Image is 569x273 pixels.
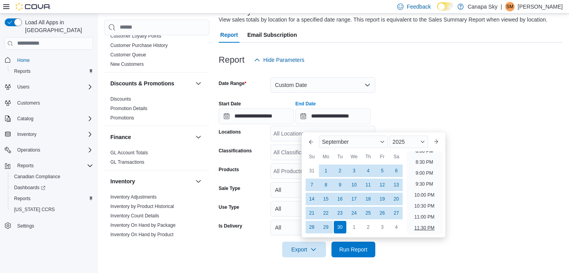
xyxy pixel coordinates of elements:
span: 2025 [393,139,405,145]
div: day-1 [348,221,360,233]
div: Th [362,150,375,163]
span: Washington CCRS [11,205,93,214]
span: Home [14,55,93,65]
button: Open list of options [364,130,371,137]
a: Inventory by Product Historical [110,204,174,209]
button: Inventory [2,129,96,140]
span: Operations [14,145,93,155]
span: Dashboards [14,184,45,191]
span: Canadian Compliance [14,174,60,180]
p: [PERSON_NAME] [518,2,563,11]
div: day-13 [390,179,403,191]
a: GL Transactions [110,159,144,165]
a: New Customers [110,61,144,67]
div: Finance [104,148,209,170]
a: Promotions [110,115,134,121]
span: Reports [11,67,93,76]
li: 9:30 PM [412,179,436,189]
span: [US_STATE] CCRS [14,206,55,213]
span: Reports [17,163,34,169]
span: Hide Parameters [263,56,304,64]
a: Settings [14,221,37,231]
div: day-10 [348,179,360,191]
a: Canadian Compliance [11,172,63,181]
span: Catalog [17,116,33,122]
button: Reports [14,161,37,170]
div: Shannon McCluskie [505,2,515,11]
div: September, 2025 [305,164,403,234]
span: Home [17,57,30,63]
button: Run Report [331,242,375,257]
a: Discounts [110,96,131,102]
div: View sales totals by location for a specified date range. This report is equivalent to the Sales ... [219,16,547,24]
a: Promotion Details [110,106,148,111]
button: Reports [2,160,96,171]
a: Home [14,56,33,65]
button: Users [2,81,96,92]
li: 9:00 PM [412,168,436,178]
nav: Complex example [5,51,93,252]
div: day-15 [320,193,332,205]
span: Customers [17,100,40,106]
div: day-23 [334,207,346,219]
span: Dashboards [11,183,93,192]
div: Button. Open the month selector. September is currently selected. [319,136,388,148]
span: Catalog [14,114,93,123]
button: Catalog [14,114,36,123]
span: September [322,139,349,145]
a: Inventory On Hand by Product [110,232,173,237]
div: Tu [334,150,346,163]
li: 10:00 PM [411,190,438,200]
label: Sale Type [219,185,240,192]
span: Export [287,242,321,257]
div: Sa [390,150,403,163]
span: Inventory [17,131,36,137]
span: SM [506,2,513,11]
a: Reports [11,67,34,76]
div: day-25 [362,207,375,219]
span: Settings [17,223,34,229]
a: Customers [14,98,43,108]
span: Reports [11,194,93,203]
label: Use Type [219,204,239,210]
button: Customers [2,97,96,108]
span: Load All Apps in [GEOGRAPHIC_DATA] [22,18,93,34]
label: Date Range [219,80,247,87]
div: day-16 [334,193,346,205]
span: Reports [14,68,31,74]
div: day-20 [390,193,403,205]
label: End Date [295,101,316,107]
label: Classifications [219,148,252,154]
div: day-8 [320,179,332,191]
input: Press the down key to enter a popover containing a calendar. Press the escape key to close the po... [295,108,371,124]
div: day-31 [306,165,318,177]
button: Discounts & Promotions [110,80,192,87]
ul: Time [407,151,442,234]
div: day-1 [320,165,332,177]
div: day-9 [334,179,346,191]
a: Customer Queue [110,52,146,58]
a: Inventory Count Details [110,213,159,219]
a: Dashboards [11,183,49,192]
span: Reports [14,195,31,202]
div: day-14 [306,193,318,205]
span: Customer Loyalty Points [110,33,161,39]
div: We [348,150,360,163]
button: Users [14,82,32,92]
div: day-22 [320,207,332,219]
button: Inventory [110,177,192,185]
button: Home [2,54,96,66]
div: Button. Open the year selector. 2025 is currently selected. [389,136,428,148]
button: Reports [8,66,96,77]
div: day-30 [334,221,346,233]
span: Settings [14,221,93,230]
label: Start Date [219,101,241,107]
a: Reports [11,194,34,203]
a: GL Account Totals [110,150,148,155]
button: Hide Parameters [251,52,308,68]
button: All [270,220,375,235]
